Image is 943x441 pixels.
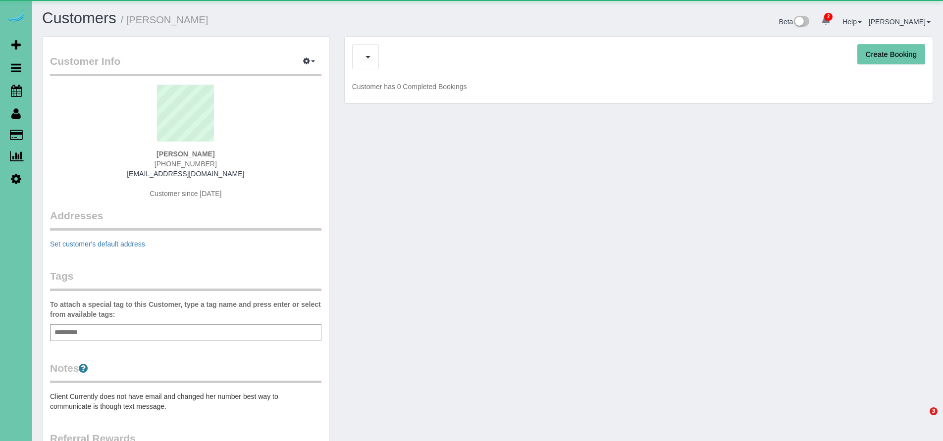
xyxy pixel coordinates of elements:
img: New interface [793,16,809,29]
p: Customer has 0 Completed Bookings [352,82,925,92]
label: To attach a special tag to this Customer, type a tag name and press enter or select from availabl... [50,299,321,319]
span: Customer since [DATE] [150,190,221,197]
span: 2 [824,13,833,21]
span: [PHONE_NUMBER] [155,160,217,168]
button: Create Booking [857,44,925,65]
legend: Tags [50,269,321,291]
a: 2 [816,10,836,32]
a: Beta [779,18,810,26]
legend: Notes [50,361,321,383]
a: [PERSON_NAME] [869,18,931,26]
legend: Customer Info [50,54,321,76]
a: [EMAIL_ADDRESS][DOMAIN_NAME] [127,170,244,178]
a: Help [842,18,862,26]
iframe: Intercom live chat [909,407,933,431]
small: / [PERSON_NAME] [121,14,209,25]
img: Automaid Logo [6,10,26,24]
strong: [PERSON_NAME] [157,150,214,158]
span: 3 [930,407,938,415]
a: Customers [42,9,116,27]
pre: Client Currently does not have email and changed her number best way to communicate is though tex... [50,392,321,411]
a: Set customer's default address [50,240,145,248]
